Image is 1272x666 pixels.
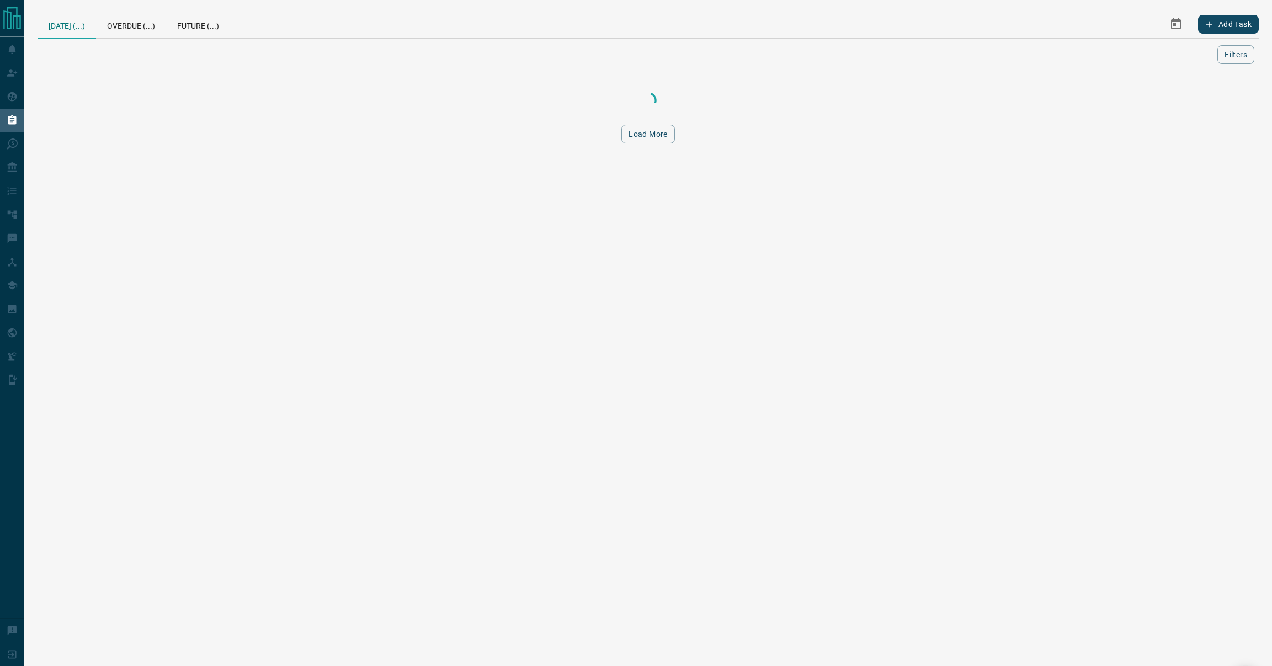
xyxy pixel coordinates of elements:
[1198,15,1259,34] button: Add Task
[1163,11,1189,38] button: Select Date Range
[1217,45,1254,64] button: Filters
[593,89,704,111] div: Loading
[166,11,230,38] div: Future (...)
[621,125,675,143] button: Load More
[38,11,96,39] div: [DATE] (...)
[96,11,166,38] div: Overdue (...)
